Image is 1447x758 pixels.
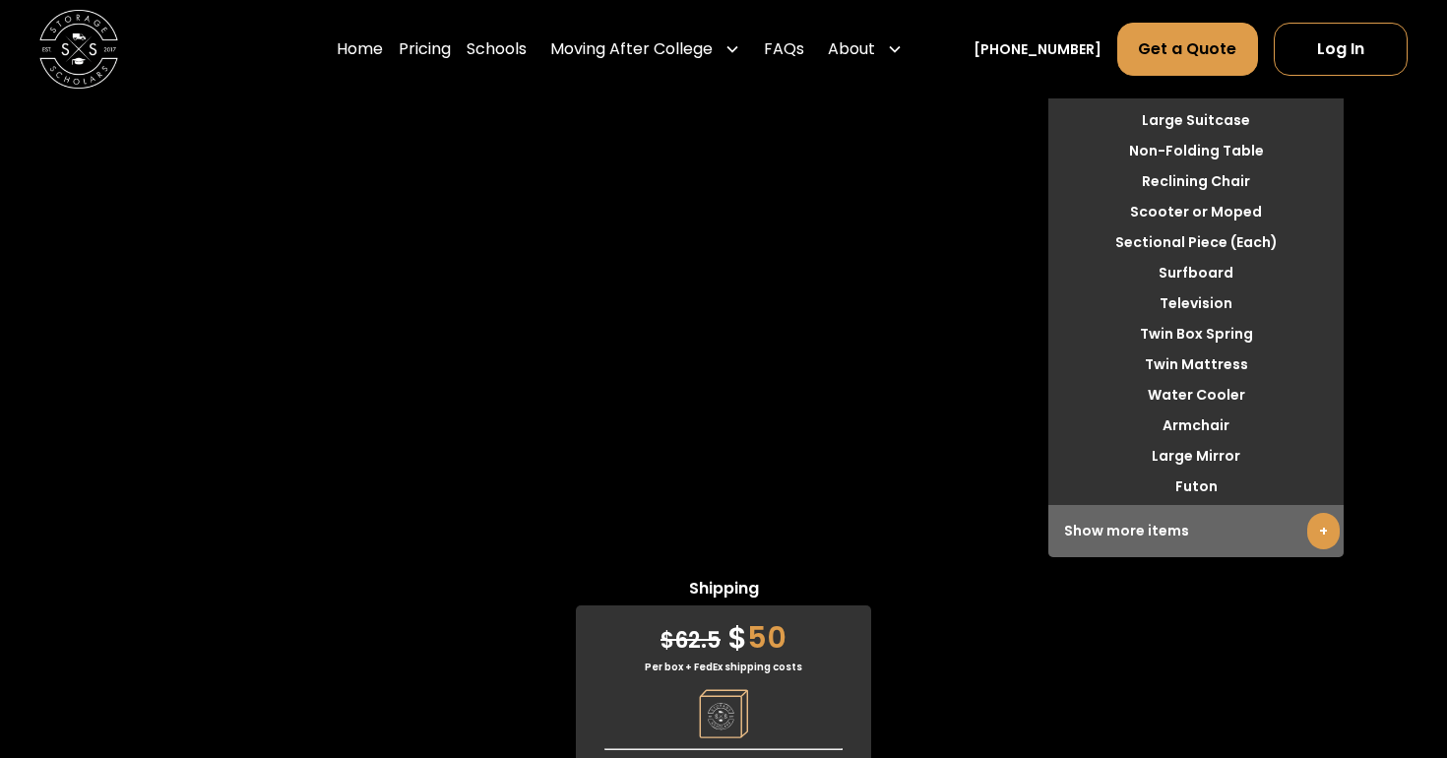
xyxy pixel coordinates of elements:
a: + [1307,513,1340,549]
span: Shipping [576,577,871,605]
li: Water Cooler [1048,380,1344,411]
a: FAQs [764,22,804,77]
img: Pricing Category Icon [699,689,748,738]
li: Scooter or Moped [1048,197,1344,227]
li: Television [1048,288,1344,319]
a: Schools [467,22,527,77]
a: [PHONE_NUMBER] [974,39,1101,60]
div: Per box + FedEx shipping costs [576,660,871,674]
a: Home [337,22,383,77]
a: Get a Quote [1117,23,1257,76]
li: Large Mirror [1048,441,1344,472]
div: 50 [576,605,871,660]
li: Non-Folding Table [1048,136,1344,166]
span: 62.5 [661,625,721,656]
div: Show more items [1048,505,1344,557]
a: Log In [1274,23,1408,76]
li: Large Suitcase [1048,105,1344,136]
div: Moving After College [550,37,713,61]
li: Twin Mattress [1048,349,1344,380]
a: Pricing [399,22,451,77]
li: Futon [1048,472,1344,502]
span: $ [727,616,747,659]
div: About [828,37,875,61]
li: Sectional Piece (Each) [1048,227,1344,258]
span: $ [661,625,674,656]
div: About [820,22,911,77]
li: Armchair [1048,411,1344,441]
li: Surfboard [1048,258,1344,288]
img: Storage Scholars main logo [39,10,118,89]
div: Moving After College [542,22,748,77]
li: Reclining Chair [1048,166,1344,197]
li: Twin Box Spring [1048,319,1344,349]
